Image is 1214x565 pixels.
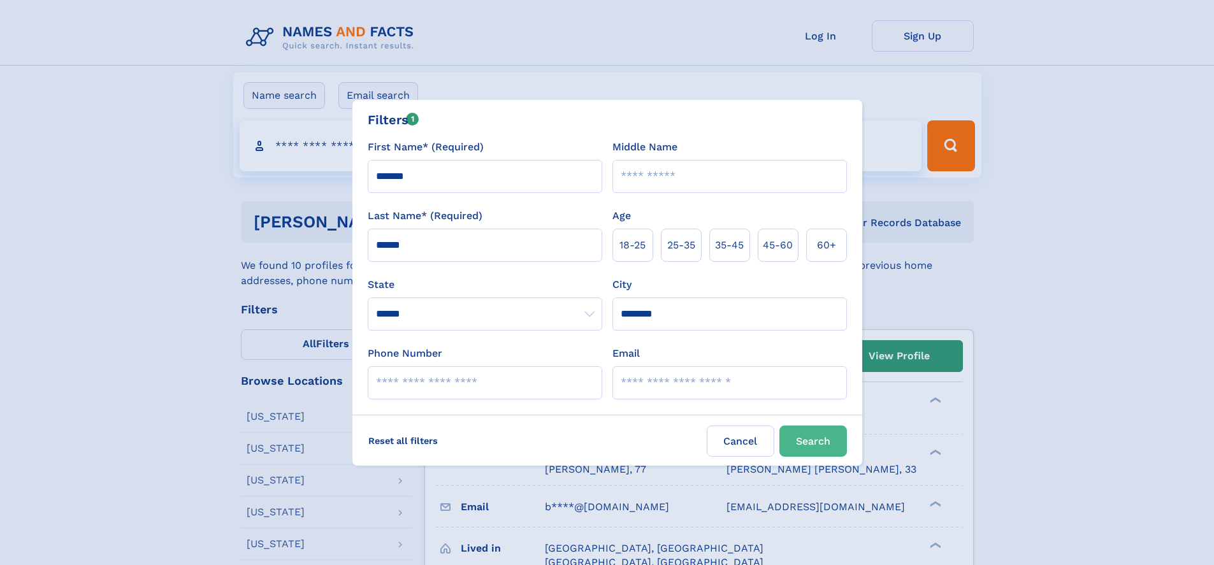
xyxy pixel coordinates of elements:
label: Middle Name [612,139,677,155]
button: Search [779,426,847,457]
label: Reset all filters [360,426,446,456]
span: 45‑60 [763,238,793,253]
label: First Name* (Required) [368,139,484,155]
span: 25‑35 [667,238,695,253]
label: State [368,277,602,292]
label: City [612,277,632,292]
span: 35‑45 [715,238,744,253]
label: Email [612,346,640,361]
span: 60+ [817,238,836,253]
label: Cancel [707,426,774,457]
div: Filters [368,110,419,129]
label: Phone Number [368,346,442,361]
label: Age [612,208,631,224]
label: Last Name* (Required) [368,208,482,224]
span: 18‑25 [619,238,646,253]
